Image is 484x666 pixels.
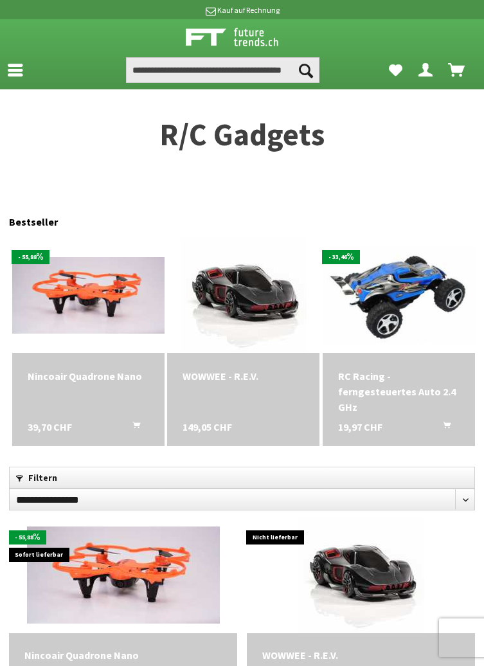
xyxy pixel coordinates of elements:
[24,649,222,661] a: Nincoair Quadrone Nano
[338,419,382,435] span: 19,97 CHF
[9,467,475,489] a: Filtern
[27,526,220,624] img: Nincoair Quadrone Nano
[117,419,148,436] button: In den Warenkorb
[292,57,319,83] button: Suchen
[444,57,470,83] a: Warenkorb
[298,517,424,633] img: WOWWEE - R.E.V.
[12,257,165,334] img: Nincoair Quadrone Nano
[338,368,460,415] div: RC Racing - ferngesteuertes Auto 2.4 GHz
[126,57,319,83] input: Produkt, Marke, Kategorie, EAN, Artikelnummer…
[28,368,149,384] a: Nincoair Quadrone Nano 39,70 CHF In den Warenkorb
[413,57,439,83] a: Dein Konto
[9,119,475,151] h1: R/C Gadgets
[181,237,307,353] img: WOWWEE - R.E.V.
[9,203,475,235] div: Bestseller
[28,368,149,384] div: Nincoair Quadrone Nano
[183,368,304,384] div: WOWWEE - R.E.V.
[183,419,232,435] span: 149,05 CHF
[186,26,298,48] img: Shop Futuretrends - zur Startseite wechseln
[28,419,72,435] span: 39,70 CHF
[338,368,460,415] a: RC Racing - ferngesteuertes Auto 2.4 GHz 19,97 CHF In den Warenkorb
[427,419,458,436] button: In den Warenkorb
[323,246,475,345] img: RC Racing - ferngesteuertes Auto 2.4 GHz
[262,649,460,661] a: WOWWEE - R.E.V.
[382,57,408,83] a: Meine Favoriten
[183,368,304,384] a: WOWWEE - R.E.V. 149,05 CHF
